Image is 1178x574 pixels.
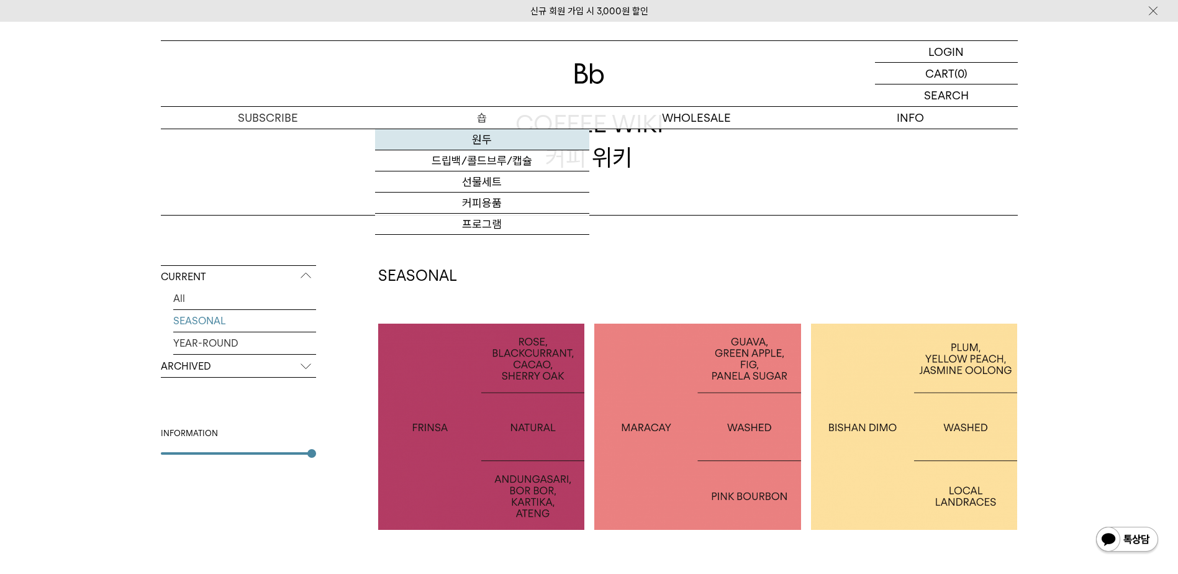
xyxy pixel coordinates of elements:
p: WHOLESALE [589,107,804,129]
a: 신규 회원 가입 시 3,000원 할인 [530,6,648,17]
div: 커피 위키 [515,107,663,173]
a: 프로그램 [375,214,589,235]
a: SEASONAL [173,310,316,332]
a: LOGIN [875,41,1018,63]
img: 카카오톡 채널 1:1 채팅 버튼 [1095,526,1159,555]
div: INFORMATION [161,427,316,440]
a: CART (0) [875,63,1018,84]
a: 원두 [375,129,589,150]
p: SEARCH [924,84,969,106]
img: 로고 [574,63,604,84]
a: 숍 [375,107,589,129]
p: CURRENT [161,266,316,288]
a: 선물세트 [375,171,589,193]
p: CART [925,63,954,84]
p: ARCHIVED [161,355,316,378]
p: (0) [954,63,967,84]
a: 드립백/콜드브루/캡슐 [375,150,589,171]
a: YEAR-ROUND [173,332,316,354]
a: 콜롬비아 마라카이COLOMBIA MARACAY [594,324,801,531]
a: 커피용품 [375,193,589,214]
a: All [173,288,316,309]
p: LOGIN [928,41,964,62]
a: 에티오피아 비샨 디모ETHIOPIA BISHAN DIMO [811,324,1018,531]
a: 인도네시아 프린자 내추럴INDONESIA FRINSA NATURAL [378,324,585,531]
h2: SEASONAL [378,265,1018,286]
p: INFO [804,107,1018,129]
a: SUBSCRIBE [161,107,375,129]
